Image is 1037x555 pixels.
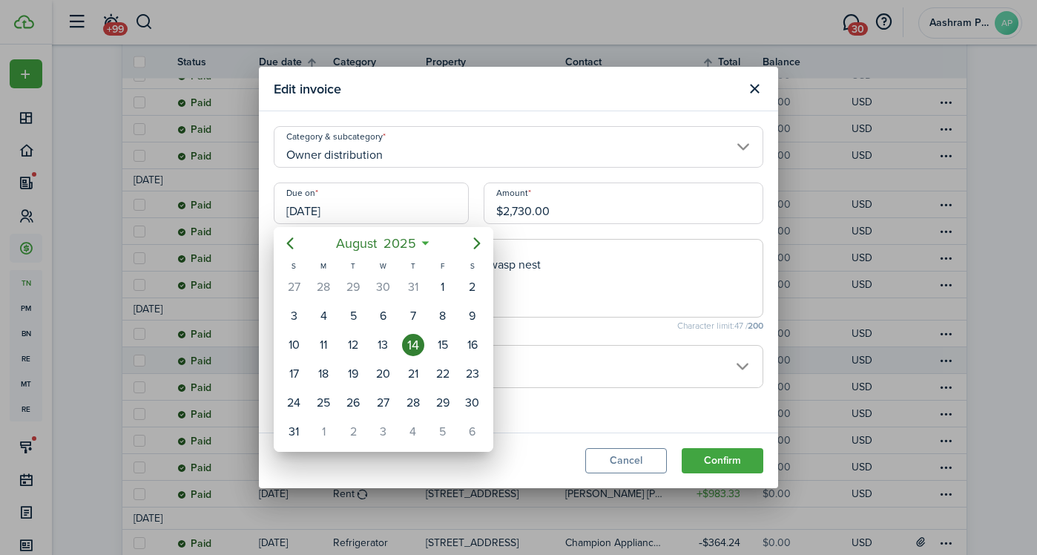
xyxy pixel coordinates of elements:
div: Saturday, August 16, 2025 [461,334,484,356]
div: M [309,260,338,272]
div: Saturday, August 2, 2025 [461,276,484,298]
div: Saturday, August 30, 2025 [461,392,484,414]
mbsc-button: Next page [462,229,492,258]
div: Monday, July 28, 2025 [312,276,335,298]
div: Thursday, August 7, 2025 [402,305,424,327]
div: S [279,260,309,272]
div: Friday, August 1, 2025 [432,276,454,298]
div: Friday, September 5, 2025 [432,421,454,443]
div: Wednesday, August 6, 2025 [372,305,394,327]
div: Thursday, August 28, 2025 [402,392,424,414]
div: Friday, August 8, 2025 [432,305,454,327]
div: Wednesday, August 20, 2025 [372,363,394,385]
div: Sunday, August 10, 2025 [283,334,305,356]
div: T [338,260,368,272]
div: Tuesday, August 5, 2025 [342,305,364,327]
div: Wednesday, September 3, 2025 [372,421,394,443]
div: Saturday, August 23, 2025 [461,363,484,385]
div: Sunday, August 31, 2025 [283,421,305,443]
div: Tuesday, September 2, 2025 [342,421,364,443]
div: Thursday, August 14, 2025 [402,334,424,356]
div: Friday, August 15, 2025 [432,334,454,356]
div: Thursday, September 4, 2025 [402,421,424,443]
div: Sunday, August 17, 2025 [283,363,305,385]
div: Monday, September 1, 2025 [312,421,335,443]
div: Friday, August 29, 2025 [432,392,454,414]
mbsc-button: August2025 [326,230,425,257]
div: Monday, August 4, 2025 [312,305,335,327]
div: Wednesday, July 30, 2025 [372,276,394,298]
div: Tuesday, July 29, 2025 [342,276,364,298]
div: S [458,260,487,272]
div: Wednesday, August 27, 2025 [372,392,394,414]
div: Monday, August 25, 2025 [312,392,335,414]
div: Sunday, July 27, 2025 [283,276,305,298]
span: August [332,230,380,257]
div: Tuesday, August 26, 2025 [342,392,364,414]
div: Saturday, August 9, 2025 [461,305,484,327]
div: F [428,260,458,272]
div: Tuesday, August 19, 2025 [342,363,364,385]
div: Monday, August 18, 2025 [312,363,335,385]
div: W [368,260,398,272]
div: Sunday, August 3, 2025 [283,305,305,327]
div: Wednesday, August 13, 2025 [372,334,394,356]
div: T [398,260,428,272]
div: Saturday, September 6, 2025 [461,421,484,443]
span: 2025 [380,230,419,257]
mbsc-button: Previous page [275,229,305,258]
div: Monday, August 11, 2025 [312,334,335,356]
div: Tuesday, August 12, 2025 [342,334,364,356]
div: Thursday, August 21, 2025 [402,363,424,385]
div: Thursday, July 31, 2025 [402,276,424,298]
div: Sunday, August 24, 2025 [283,392,305,414]
div: Friday, August 22, 2025 [432,363,454,385]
